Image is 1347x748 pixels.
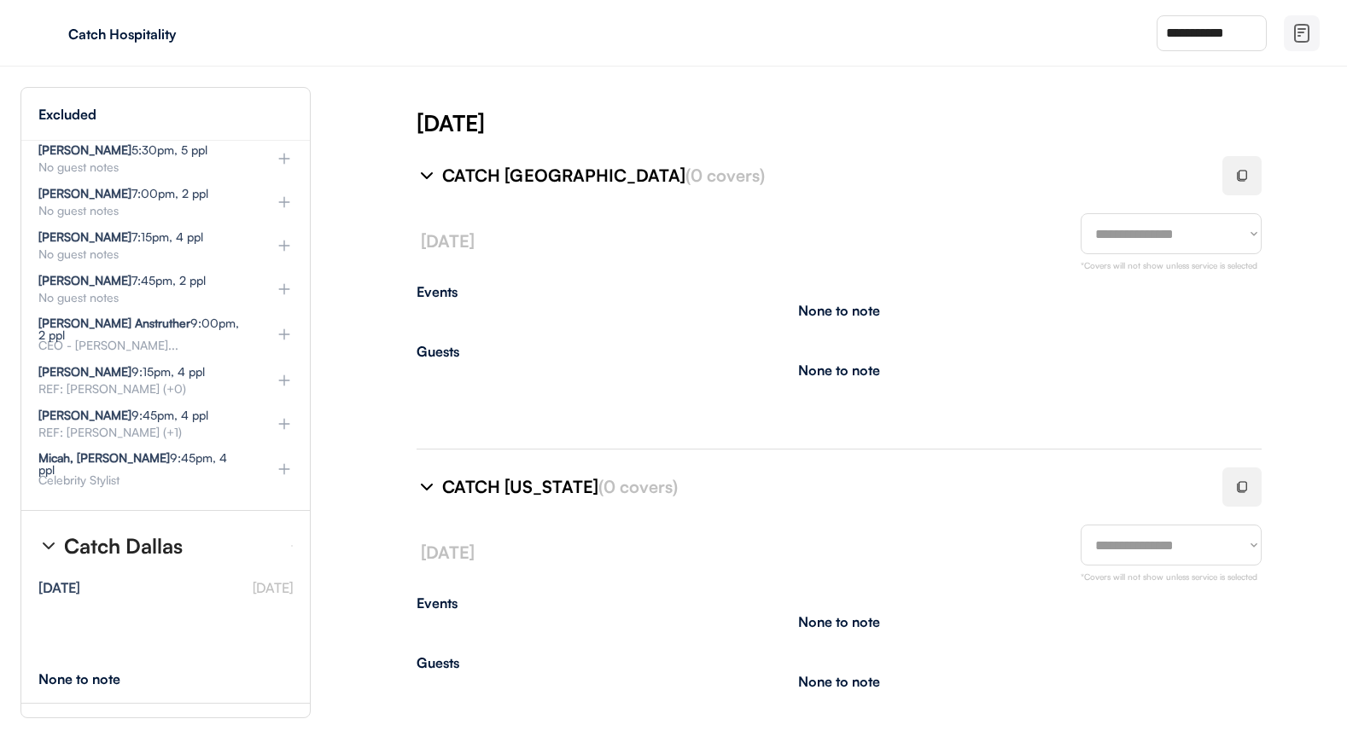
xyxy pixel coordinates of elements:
div: Events [417,596,1262,610]
div: Excluded [38,107,96,121]
div: Events [417,285,1262,299]
div: 9:00pm, 2 ppl [38,317,245,341]
font: (0 covers) [598,476,678,497]
img: plus%20%281%29.svg [276,415,293,432]
div: Guests [417,345,1262,358]
strong: [PERSON_NAME] [38,142,131,157]
div: No guest notes [38,292,248,304]
div: Catch Dallas [64,536,183,556]
div: None to note [38,672,152,686]
img: plus%20%281%29.svg [276,326,293,343]
img: plus%20%281%29.svg [276,281,293,298]
img: plus%20%281%29.svg [276,237,293,254]
font: [DATE] [253,579,293,596]
div: None to note [798,363,880,377]
strong: Micah, [PERSON_NAME] [38,450,170,465]
img: chevron-right%20%281%29.svg [38,536,59,556]
strong: [PERSON_NAME] [38,273,131,287]
div: 9:45pm, 4 ppl [38,409,208,421]
div: CATCH [GEOGRAPHIC_DATA] [442,164,1202,188]
strong: [PERSON_NAME] [38,186,131,200]
strong: [PERSON_NAME] [38,229,131,244]
div: CATCH [US_STATE] [442,475,1202,499]
div: Celebrity Stylist [38,474,248,486]
div: REF: [PERSON_NAME] (+1) [38,426,248,438]
img: plus%20%281%29.svg [276,372,293,389]
div: [DATE] [417,107,1347,138]
div: No guest notes [38,248,248,260]
strong: [PERSON_NAME] [38,364,131,379]
div: REF: [PERSON_NAME] (+0) [38,383,248,395]
div: 5:30pm, 5 ppl [38,144,207,156]
font: [DATE] [421,230,475,252]
font: (0 covers) [685,165,765,186]
div: No guest notes [38,205,248,217]
div: 7:00pm, 2 ppl [38,188,208,200]
font: [DATE] [421,542,475,563]
font: *Covers will not show unless service is selected [1081,260,1257,270]
div: None to note [798,304,880,317]
img: chevron-right%20%281%29.svg [417,165,437,186]
div: 7:45pm, 2 ppl [38,275,206,287]
div: CEO - [PERSON_NAME]... [38,339,248,351]
img: yH5BAEAAAAALAAAAAABAAEAAAIBRAA7 [34,20,61,47]
div: [DATE] [38,581,80,594]
div: None to note [798,615,880,629]
div: 9:15pm, 4 ppl [38,366,205,378]
img: plus%20%281%29.svg [276,150,293,167]
div: No guest notes [38,161,248,173]
div: 9:45pm, 4 ppl [38,452,245,476]
font: *Covers will not show unless service is selected [1081,571,1257,582]
div: Guests [417,656,1262,670]
img: chevron-right%20%281%29.svg [417,477,437,497]
div: None to note [798,675,880,688]
div: Catch Hospitality [68,27,283,41]
strong: [PERSON_NAME] Anstruther [38,316,190,330]
img: file-02.svg [1292,23,1312,43]
div: 7:15pm, 4 ppl [38,231,203,243]
img: plus%20%281%29.svg [276,461,293,478]
img: plus%20%281%29.svg [276,194,293,211]
strong: [PERSON_NAME] [38,408,131,422]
